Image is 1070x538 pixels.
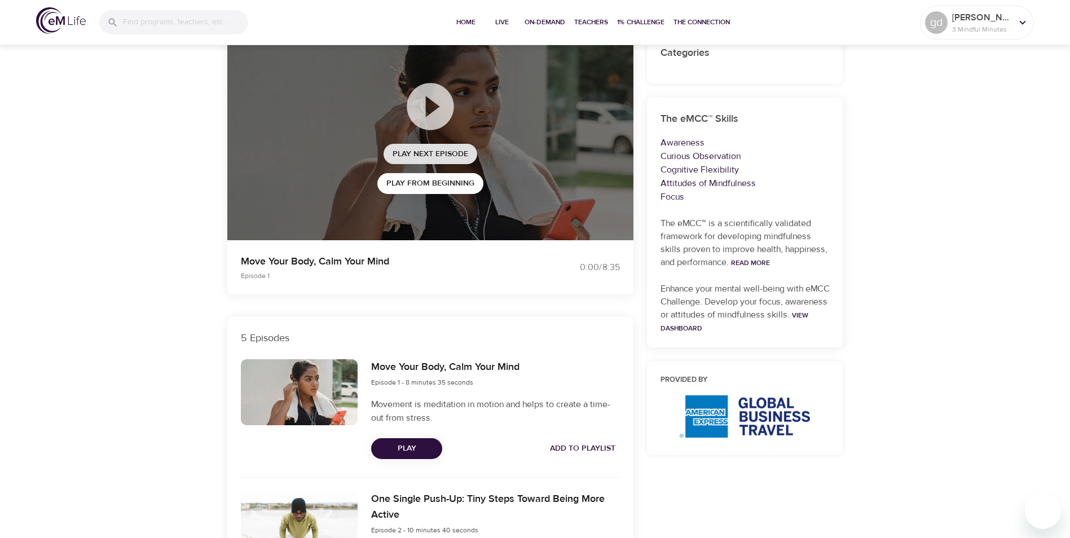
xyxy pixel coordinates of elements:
span: Episode 1 - 8 minutes 35 seconds [371,378,473,387]
span: On-Demand [525,16,565,28]
p: 3 Mindful Minutes [952,24,1012,34]
span: Live [488,16,516,28]
span: Teachers [574,16,608,28]
p: Movement is meditation in motion and helps to create a time-out from stress. [371,398,619,425]
h6: The eMCC™ Skills [661,111,830,127]
button: Play [371,438,442,459]
img: AmEx%20GBT%20logo.png [680,395,810,438]
div: 0:00 / 8:35 [535,261,620,274]
p: Enhance your mental well-being with eMCC Challenge. Develop your focus, awareness or attitudes of... [661,283,830,334]
p: Move Your Body, Calm Your Mind [241,254,522,269]
p: 5 Episodes [241,330,620,346]
p: Episode 1 [241,271,522,281]
span: Play Next Episode [393,147,468,161]
span: The Connection [673,16,730,28]
button: Play from beginning [377,173,483,194]
h6: Categories [661,45,830,61]
p: The eMCC™ is a scientifically validated framework for developing mindfulness skills proven to imp... [661,217,830,269]
p: [PERSON_NAME] [952,11,1012,24]
h6: Provided by [661,374,830,386]
button: Play Next Episode [384,144,477,165]
span: Play from beginning [386,177,474,191]
a: View Dashboard [661,311,808,333]
div: gd [925,11,948,34]
a: Read More [731,258,770,267]
span: Play [380,442,433,456]
iframe: Button to launch messaging window [1025,493,1061,529]
p: Awareness [661,136,830,149]
img: logo [36,7,86,34]
p: Cognitive Flexibility [661,163,830,177]
span: Home [452,16,479,28]
span: 1% Challenge [617,16,664,28]
input: Find programs, teachers, etc... [123,10,248,34]
h6: One Single Push-Up: Tiny Steps Toward Being More Active [371,491,619,524]
button: Add to Playlist [545,438,620,459]
p: Focus [661,190,830,204]
p: Curious Observation [661,149,830,163]
h6: Move Your Body, Calm Your Mind [371,359,519,376]
p: Attitudes of Mindfulness [661,177,830,190]
span: Add to Playlist [550,442,615,456]
span: Episode 2 - 10 minutes 40 seconds [371,526,478,535]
